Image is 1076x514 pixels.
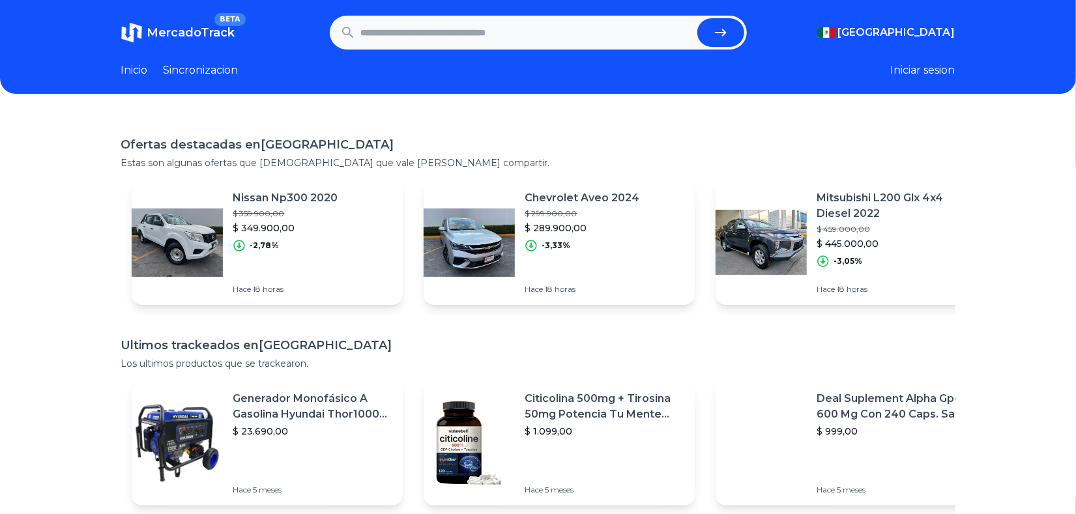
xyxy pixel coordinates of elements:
p: -3,33% [542,240,571,251]
p: Citicolina 500mg + Tirosina 50mg Potencia Tu Mente (120caps) Sabor Sin Sabor [525,391,684,422]
img: Featured image [716,197,807,288]
p: Estas son algunas ofertas que [DEMOGRAPHIC_DATA] que vale [PERSON_NAME] compartir. [121,156,955,169]
p: Hace 5 meses [525,485,684,495]
h1: Ofertas destacadas en [GEOGRAPHIC_DATA] [121,136,955,154]
p: $ 23.690,00 [233,425,392,438]
h1: Ultimos trackeados en [GEOGRAPHIC_DATA] [121,336,955,354]
p: Hace 18 horas [233,284,338,294]
p: $ 359.900,00 [233,208,338,219]
a: Featured imageDeal Suplement Alpha Gpc 600 Mg Con 240 Caps. Salud Cerebral Sabor S/n$ 999,00Hace ... [716,380,987,506]
img: Featured image [716,397,807,489]
a: Featured imageGenerador Monofásico A Gasolina Hyundai Thor10000 P 11.5 Kw$ 23.690,00Hace 5 meses [132,380,403,506]
p: Nissan Np300 2020 [233,190,338,206]
img: Featured image [424,197,515,288]
p: Hace 5 meses [233,485,392,495]
a: Sincronizacion [164,63,239,78]
a: Featured imageNissan Np300 2020$ 359.900,00$ 349.900,00-2,78%Hace 18 horas [132,180,403,305]
p: $ 999,00 [817,425,976,438]
button: [GEOGRAPHIC_DATA] [817,25,955,40]
p: Deal Suplement Alpha Gpc 600 Mg Con 240 Caps. Salud Cerebral Sabor S/n [817,391,976,422]
p: Generador Monofásico A Gasolina Hyundai Thor10000 P 11.5 Kw [233,391,392,422]
img: Featured image [424,397,515,489]
p: Los ultimos productos que se trackearon. [121,357,955,370]
p: $ 289.900,00 [525,221,640,235]
p: $ 1.099,00 [525,425,684,438]
span: [GEOGRAPHIC_DATA] [838,25,955,40]
p: $ 299.900,00 [525,208,640,219]
span: BETA [214,13,245,26]
p: -2,78% [250,240,280,251]
img: MercadoTrack [121,22,142,43]
p: Mitsubishi L200 Glx 4x4 Diesel 2022 [817,190,976,221]
a: Featured imageChevrolet Aveo 2024$ 299.900,00$ 289.900,00-3,33%Hace 18 horas [424,180,695,305]
p: $ 459.000,00 [817,224,976,235]
img: Mexico [817,27,836,38]
p: Chevrolet Aveo 2024 [525,190,640,206]
a: Inicio [121,63,148,78]
p: -3,05% [834,256,863,266]
p: $ 445.000,00 [817,237,976,250]
p: Hace 5 meses [817,485,976,495]
a: MercadoTrackBETA [121,22,235,43]
a: Featured imageCiticolina 500mg + Tirosina 50mg Potencia Tu Mente (120caps) Sabor Sin Sabor$ 1.099... [424,380,695,506]
p: Hace 18 horas [525,284,640,294]
button: Iniciar sesion [891,63,955,78]
p: $ 349.900,00 [233,221,338,235]
img: Featured image [132,397,223,489]
a: Featured imageMitsubishi L200 Glx 4x4 Diesel 2022$ 459.000,00$ 445.000,00-3,05%Hace 18 horas [716,180,987,305]
img: Featured image [132,197,223,288]
span: MercadoTrack [147,25,235,40]
p: Hace 18 horas [817,284,976,294]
